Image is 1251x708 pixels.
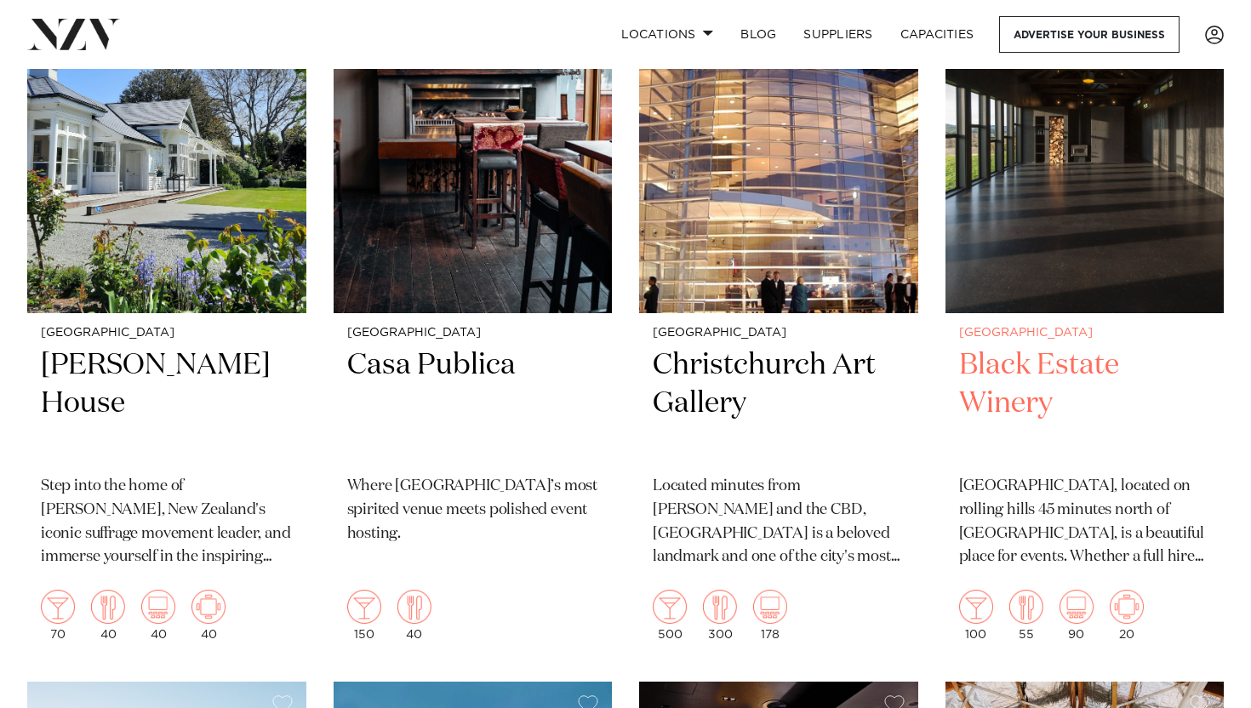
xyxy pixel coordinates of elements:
[653,475,905,570] p: Located minutes from [PERSON_NAME] and the CBD, [GEOGRAPHIC_DATA] is a beloved landmark and one o...
[727,16,790,53] a: BLOG
[397,590,431,641] div: 40
[347,327,599,340] small: [GEOGRAPHIC_DATA]
[1009,590,1043,624] img: dining.png
[347,475,599,546] p: Where [GEOGRAPHIC_DATA]’s most spirited venue meets polished event hosting.
[1110,590,1144,624] img: meeting.png
[41,590,75,641] div: 70
[91,590,125,624] img: dining.png
[1009,590,1043,641] div: 55
[959,590,993,641] div: 100
[41,346,293,461] h2: [PERSON_NAME] House
[41,475,293,570] p: Step into the home of [PERSON_NAME], New Zealand's iconic suffrage movement leader, and immerse y...
[999,16,1180,53] a: Advertise your business
[653,590,687,624] img: cocktail.png
[397,590,431,624] img: dining.png
[41,590,75,624] img: cocktail.png
[887,16,988,53] a: Capacities
[347,346,599,461] h2: Casa Publica
[653,346,905,461] h2: Christchurch Art Gallery
[141,590,175,641] div: 40
[703,590,737,624] img: dining.png
[41,327,293,340] small: [GEOGRAPHIC_DATA]
[141,590,175,624] img: theatre.png
[753,590,787,641] div: 178
[790,16,886,53] a: SUPPLIERS
[703,590,737,641] div: 300
[1110,590,1144,641] div: 20
[347,590,381,641] div: 150
[753,590,787,624] img: theatre.png
[959,475,1211,570] p: [GEOGRAPHIC_DATA], located on rolling hills 45 minutes north of [GEOGRAPHIC_DATA], is a beautiful...
[959,327,1211,340] small: [GEOGRAPHIC_DATA]
[27,19,120,49] img: nzv-logo.png
[959,590,993,624] img: cocktail.png
[959,346,1211,461] h2: Black Estate Winery
[653,590,687,641] div: 500
[191,590,226,624] img: meeting.png
[1060,590,1094,624] img: theatre.png
[608,16,727,53] a: Locations
[653,327,905,340] small: [GEOGRAPHIC_DATA]
[191,590,226,641] div: 40
[347,590,381,624] img: cocktail.png
[91,590,125,641] div: 40
[1060,590,1094,641] div: 90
